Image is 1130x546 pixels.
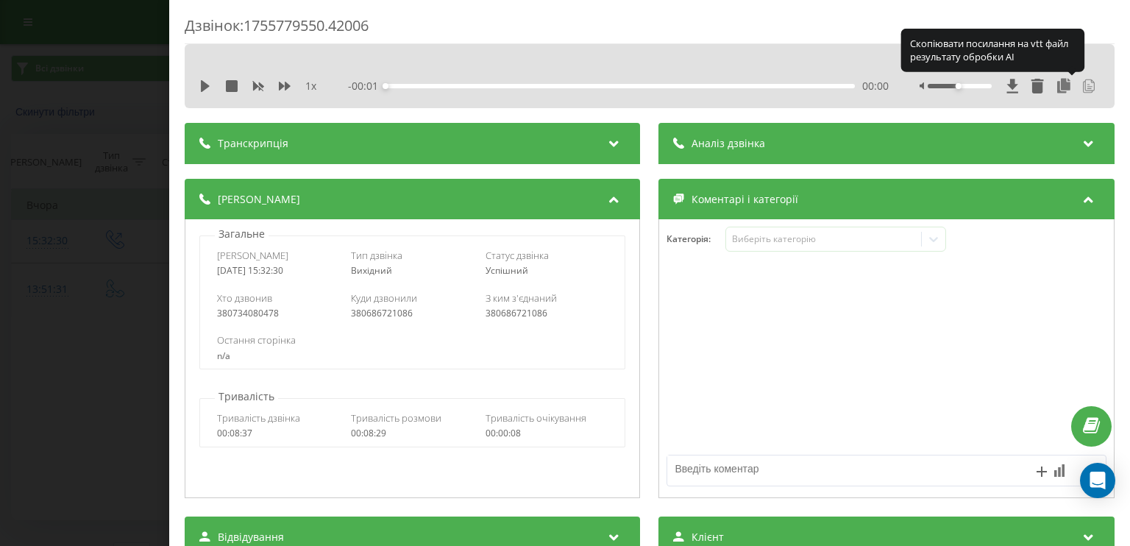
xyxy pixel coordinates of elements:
[352,428,475,439] div: 00:08:29
[352,291,418,305] span: Куди дзвонили
[486,411,586,425] span: Тривалість очікування
[667,234,726,244] h4: Категорія :
[185,15,1115,44] div: Дзвінок : 1755779550.42006
[352,249,403,262] span: Тип дзвінка
[215,227,269,241] p: Загальне
[1080,463,1115,498] div: Open Intercom Messenger
[692,192,799,207] span: Коментарі і категорії
[956,83,962,89] div: Accessibility label
[217,291,272,305] span: Хто дзвонив
[862,79,889,93] span: 00:00
[732,233,916,245] div: Виберіть категорію
[352,264,393,277] span: Вихідний
[217,333,296,347] span: Остання сторінка
[218,192,300,207] span: [PERSON_NAME]
[486,428,608,439] div: 00:00:08
[692,530,725,545] span: Клієнт
[217,249,288,262] span: [PERSON_NAME]
[486,264,528,277] span: Успішний
[218,136,288,151] span: Транскрипція
[217,308,340,319] div: 380734080478
[352,308,475,319] div: 380686721086
[305,79,316,93] span: 1 x
[217,411,300,425] span: Тривалість дзвінка
[486,308,608,319] div: 380686721086
[383,83,389,89] div: Accessibility label
[486,291,557,305] span: З ким з'єднаний
[217,428,340,439] div: 00:08:37
[900,29,1084,72] div: Скопіювати посилання на vtt файл результату обробки AI
[486,249,549,262] span: Статус дзвінка
[217,266,340,276] div: [DATE] 15:32:30
[349,79,386,93] span: - 00:01
[217,351,608,361] div: n/a
[215,389,278,404] p: Тривалість
[218,530,284,545] span: Відвідування
[692,136,766,151] span: Аналіз дзвінка
[352,411,442,425] span: Тривалість розмови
